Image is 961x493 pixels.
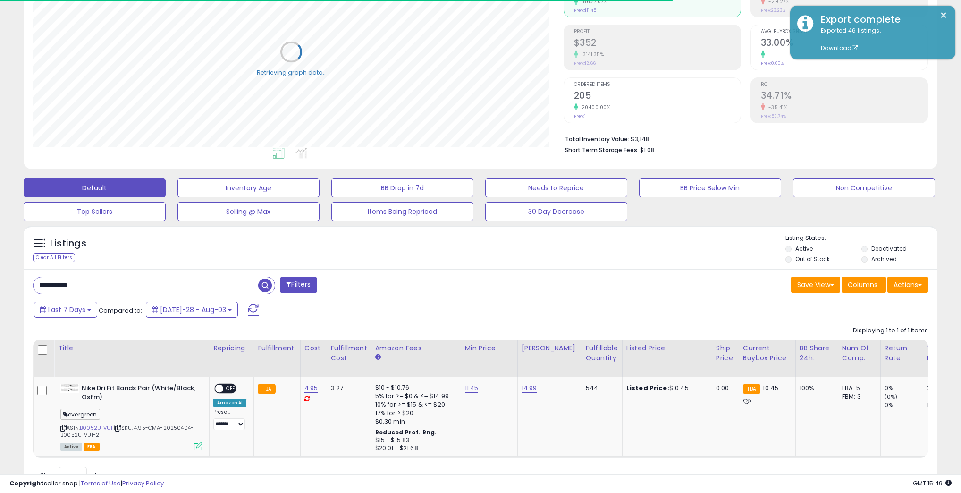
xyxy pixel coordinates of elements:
div: Fulfillable Quantity [586,343,618,363]
span: ROI [761,82,927,87]
div: Min Price [465,343,514,353]
div: BB Share 24h. [800,343,834,363]
div: Cost [304,343,323,353]
small: FBA [258,384,275,394]
div: Repricing [213,343,250,353]
button: Actions [887,277,928,293]
div: [PERSON_NAME] [522,343,578,353]
b: Total Inventory Value: [565,135,629,143]
div: 0% [885,384,923,392]
h2: 33.00% [761,37,927,50]
button: BB Price Below Min [639,178,781,197]
div: Clear All Filters [33,253,75,262]
span: Columns [848,280,877,289]
p: Listing States: [785,234,937,243]
div: Export complete [814,13,948,26]
b: Short Term Storage Fees: [565,146,639,154]
button: [DATE]-28 - Aug-03 [146,302,238,318]
div: Displaying 1 to 1 of 1 items [853,326,928,335]
a: B0052UTVUI [80,424,112,432]
button: Selling @ Max [177,202,320,221]
div: FBA: 5 [842,384,873,392]
img: 31e4Vzc6BIL._SL40_.jpg [60,384,79,393]
button: Items Being Repriced [331,202,473,221]
small: Prev: $11.45 [574,8,596,13]
span: | SKU: 4.95-GMA-20250404-B0052UTVUI-2 [60,424,194,438]
span: evergreen [60,409,100,420]
small: Prev: 23.23% [761,8,785,13]
label: Out of Stock [795,255,830,263]
div: 5% for >= $0 & <= $14.99 [375,392,454,400]
div: $20.01 - $21.68 [375,444,454,452]
button: Last 7 Days [34,302,97,318]
span: Profit [574,29,741,34]
span: $1.08 [640,145,655,154]
small: -35.41% [765,104,788,111]
div: 17% for > $20 [375,409,454,417]
a: Privacy Policy [122,479,164,488]
button: × [940,9,947,21]
div: Amazon Fees [375,343,457,353]
small: Prev: $2.66 [574,60,596,66]
span: All listings currently available for purchase on Amazon [60,443,82,451]
div: Fulfillment Cost [331,343,367,363]
div: ASIN: [60,384,202,450]
button: BB Drop in 7d [331,178,473,197]
a: 14.99 [522,383,537,393]
div: 10% for >= $15 & <= $20 [375,400,454,409]
div: 100% [800,384,831,392]
span: FBA [84,443,100,451]
div: 3.27 [331,384,364,392]
button: Filters [280,277,317,293]
button: Top Sellers [24,202,166,221]
div: Return Rate [885,343,919,363]
button: Save View [791,277,840,293]
span: 10.45 [763,383,778,392]
button: Default [24,178,166,197]
div: $10 - $10.76 [375,384,454,392]
li: $3,148 [565,133,921,144]
a: 4.95 [304,383,318,393]
span: Compared to: [99,306,142,315]
div: 0.00 [716,384,732,392]
small: Prev: 1 [574,113,586,119]
span: Last 7 Days [48,305,85,314]
div: 544 [586,384,615,392]
button: Needs to Reprice [485,178,627,197]
div: 0% [885,401,923,409]
div: Fulfillment [258,343,296,353]
div: Exported 46 listings. [814,26,948,53]
b: Reduced Prof. Rng. [375,428,437,436]
span: [DATE]-28 - Aug-03 [160,305,226,314]
div: Listed Price [626,343,708,353]
small: 13141.35% [578,51,604,58]
small: Amazon Fees. [375,353,381,362]
h5: Listings [50,237,86,250]
a: Download [821,44,858,52]
h2: 34.71% [761,90,927,103]
label: Archived [871,255,897,263]
span: OFF [223,385,238,393]
div: seller snap | | [9,479,164,488]
small: 20400.00% [578,104,611,111]
span: Show: entries [40,470,108,479]
label: Active [795,245,813,253]
button: Non Competitive [793,178,935,197]
div: Title [58,343,205,353]
label: Deactivated [871,245,907,253]
small: Prev: 0.00% [761,60,784,66]
div: FBM: 3 [842,392,873,401]
span: Avg. Buybox Share [761,29,927,34]
a: 11.45 [465,383,479,393]
small: Prev: 53.74% [761,113,786,119]
b: Listed Price: [626,383,669,392]
div: Ship Price [716,343,735,363]
div: $0.30 min [375,417,454,426]
div: Num of Comp. [842,343,877,363]
span: 2025-08-11 15:49 GMT [913,479,952,488]
h2: $352 [574,37,741,50]
div: Retrieving graph data.. [257,68,326,76]
div: Preset: [213,409,246,430]
div: Amazon AI [213,399,246,407]
b: Nike Dri Fit Bands Pair (White/Black, Osfm) [82,384,196,404]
